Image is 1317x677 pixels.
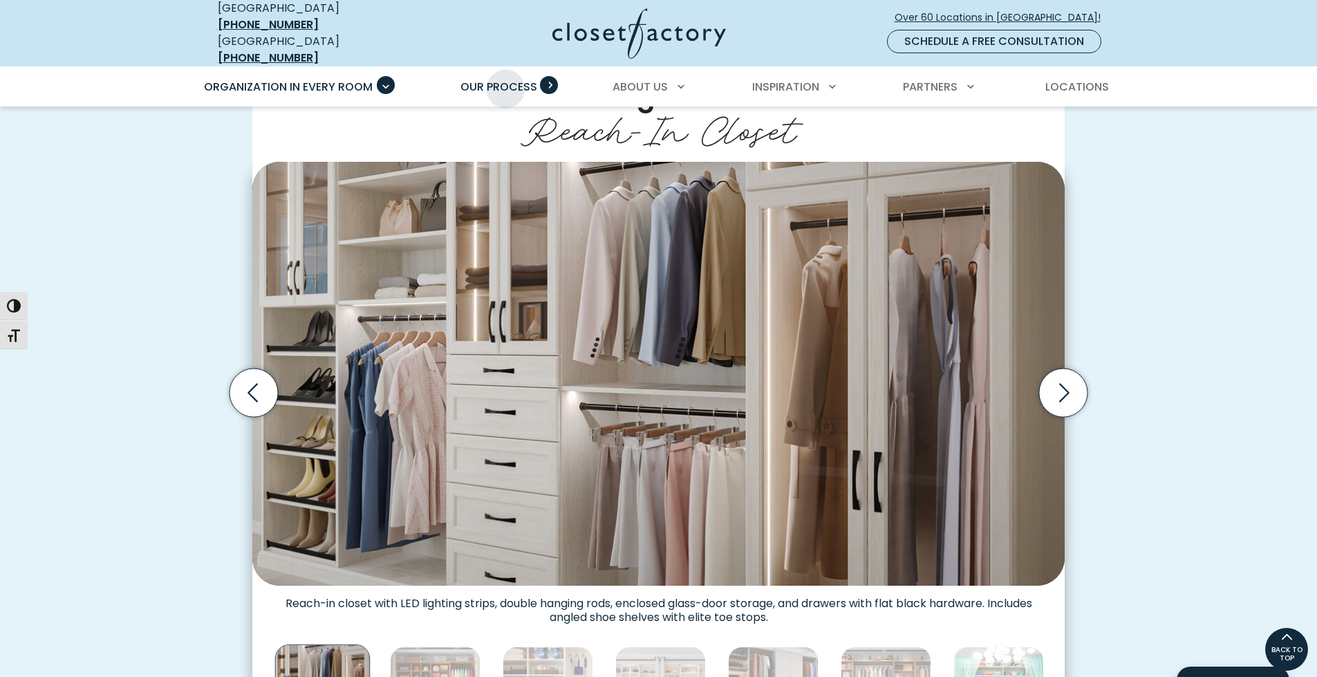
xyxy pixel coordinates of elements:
button: Next slide [1034,363,1093,423]
a: BACK TO TOP [1264,627,1309,671]
div: [GEOGRAPHIC_DATA] [218,33,418,66]
span: Our Process [460,79,537,95]
a: [PHONE_NUMBER] [218,17,319,33]
span: Inspiration [752,79,819,95]
span: BACK TO TOP [1265,646,1308,662]
figcaption: Reach-in closet with LED lighting strips, double hanging rods, enclosed glass-door storage, and d... [252,586,1065,624]
span: Locations [1045,79,1109,95]
button: Previous slide [224,363,283,423]
a: Over 60 Locations in [GEOGRAPHIC_DATA]! [894,6,1112,30]
img: Reach-in closet with elegant white wood cabinetry, LED lighting, and pull-out shoe storage and do... [252,162,1065,585]
span: Reach-In Closet [521,99,796,154]
nav: Primary Menu [194,68,1123,106]
a: [PHONE_NUMBER] [218,50,319,66]
span: Over 60 Locations in [GEOGRAPHIC_DATA]! [895,10,1112,25]
span: About Us [613,79,668,95]
span: Organization in Every Room [204,79,373,95]
img: Closet Factory Logo [552,8,726,59]
span: Partners [903,79,958,95]
a: Schedule a Free Consultation [887,30,1101,53]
